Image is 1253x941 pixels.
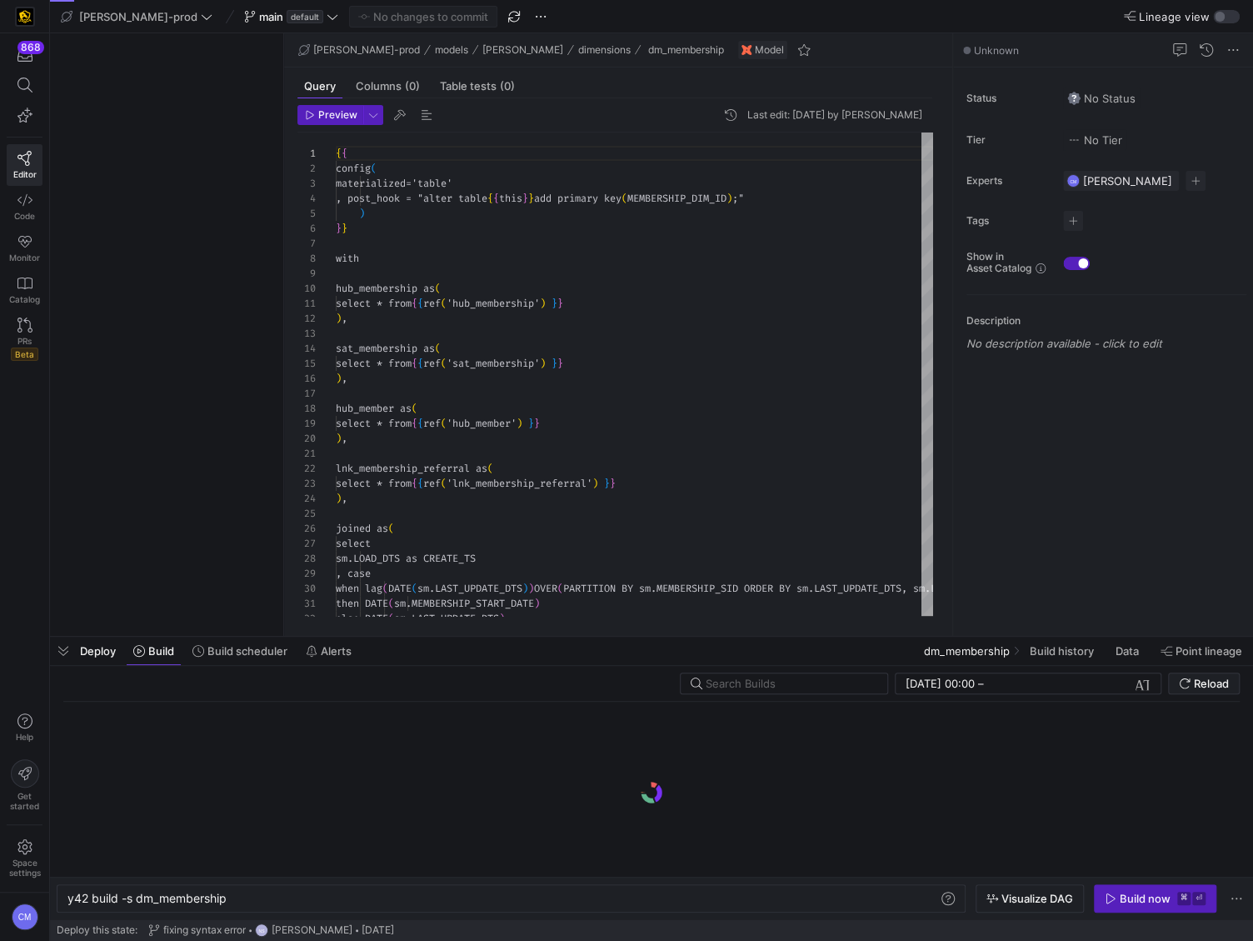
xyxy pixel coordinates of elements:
span: ( [435,282,441,295]
button: Preview [297,105,363,125]
div: 2 [297,161,316,176]
a: Code [7,186,42,228]
span: PARTITION BY sm.MEMBERSHIP_SID ORDER BY sm.LAST_UP [563,582,855,595]
span: } [557,297,563,310]
span: sm.MEMBERSHIP_START_DATE [394,597,534,610]
button: Build history [1022,637,1105,665]
span: (0) [500,81,515,92]
span: ) [517,417,522,430]
input: Search Builds [706,677,874,690]
span: y42 build -s dm_membership [67,891,227,905]
span: select * from [336,357,412,370]
span: sm.LOAD_DTS as CREATE_TS [336,552,476,565]
span: { [417,417,423,430]
span: { [417,357,423,370]
div: 5 [297,206,316,221]
span: } [552,357,557,370]
img: No tier [1067,133,1081,147]
span: Beta [11,348,38,361]
span: Show in Asset Catalog [966,251,1031,274]
div: 25 [297,506,316,521]
div: 16 [297,371,316,386]
span: ( [441,477,447,490]
div: 7 [297,236,316,251]
span: [DATE] [362,924,394,936]
div: 3 [297,176,316,191]
span: ) [726,192,732,205]
img: No status [1067,92,1081,105]
button: [PERSON_NAME]-prod [57,6,217,28]
span: , [342,492,347,505]
span: then DATE [336,597,388,610]
span: ) [540,297,546,310]
span: } [610,477,616,490]
span: { [412,357,417,370]
button: Build [126,637,182,665]
span: , [342,312,347,325]
span: Monitor [9,253,40,263]
span: { [493,192,499,205]
div: 9 [297,266,316,281]
span: { [412,477,417,490]
kbd: ⏎ [1192,892,1206,905]
span: Model [755,44,784,56]
div: 19 [297,416,316,431]
span: } [557,357,563,370]
span: ( [441,417,447,430]
span: dm_membership [924,644,1010,658]
span: ( [388,612,394,625]
span: PRs [17,336,32,346]
a: Catalog [7,269,42,311]
span: [PERSON_NAME] [1083,174,1172,188]
span: No Tier [1067,133,1122,147]
span: [PERSON_NAME] [272,924,352,936]
span: ) [499,612,505,625]
span: [PERSON_NAME]-prod [313,44,420,56]
a: Editor [7,144,42,186]
span: Query [304,81,336,92]
span: MEMBERSHIP_DIM_ID [627,192,726,205]
span: sm.LAST_UPDATE_DTS [394,612,499,625]
span: Status [966,93,1050,104]
span: } [342,222,347,235]
span: ( [622,192,627,205]
div: 1 [297,146,316,161]
span: with [336,252,359,265]
button: Build scheduler [185,637,295,665]
p: Description [966,315,1246,327]
a: Spacesettings [7,832,42,885]
span: 'hub_membership' [447,297,540,310]
div: 29 [297,566,316,581]
span: ) [592,477,598,490]
span: select * from [336,297,412,310]
span: } [534,417,540,430]
span: } [528,417,534,430]
span: ( [382,582,388,595]
span: lnk_membership_referral as [336,462,487,475]
span: Data [1116,644,1139,658]
span: { [412,417,417,430]
div: 23 [297,476,316,491]
span: [PERSON_NAME]-prod [79,10,197,23]
span: Table tests [440,81,515,92]
div: 14 [297,341,316,356]
span: Editor [13,169,37,179]
a: Monitor [7,228,42,269]
img: https://storage.googleapis.com/y42-prod-data-exchange/images/uAsz27BndGEK0hZWDFeOjoxA7jCwgK9jE472... [17,8,33,25]
span: main [259,10,283,23]
span: DATE_DTS, sm.LOAD_DTS [855,582,977,595]
span: 'sat_membership' [447,357,540,370]
span: , [342,432,347,445]
span: ref [423,297,441,310]
div: CM [1066,174,1080,188]
span: ) [336,432,342,445]
div: 28 [297,551,316,566]
a: PRsBeta [7,311,42,368]
div: 21 [297,446,316,461]
div: 12 [297,311,316,326]
span: select [336,537,371,550]
div: 8 [297,251,316,266]
span: } [528,192,534,205]
span: Build history [1030,644,1094,658]
button: 868 [7,40,42,70]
